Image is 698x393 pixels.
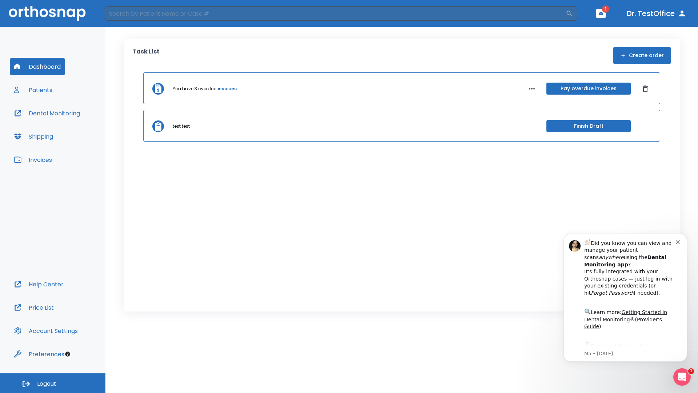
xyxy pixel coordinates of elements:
[32,120,96,134] a: App Store
[546,83,631,95] button: Pay overdue invoices
[218,86,237,92] a: invoices
[10,58,65,75] button: Dashboard
[104,6,566,21] input: Search by Patient Name or Case #
[132,47,160,64] p: Task List
[9,6,86,21] img: Orthosnap
[688,368,694,374] span: 1
[10,345,69,363] button: Preferences
[32,128,123,134] p: Message from Ma, sent 3w ago
[624,7,689,20] button: Dr. TestOffice
[673,368,691,386] iframe: Intercom live chat
[37,380,56,388] span: Logout
[10,128,57,145] button: Shipping
[123,16,129,21] button: Dismiss notification
[10,104,84,122] button: Dental Monitoring
[602,5,609,13] span: 1
[10,151,56,168] button: Invoices
[10,299,58,316] button: Price List
[10,275,68,293] button: Help Center
[173,123,190,130] p: test test
[10,81,57,99] button: Patients
[639,83,651,95] button: Dismiss
[613,47,671,64] button: Create order
[10,322,82,340] button: Account Settings
[64,351,71,357] div: Tooltip anchor
[553,223,698,373] iframe: Intercom notifications message
[173,86,216,92] p: You have 3 overdue
[546,120,631,132] button: Finish Draft
[32,119,123,156] div: Download the app: | ​ Let us know if you need help getting started!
